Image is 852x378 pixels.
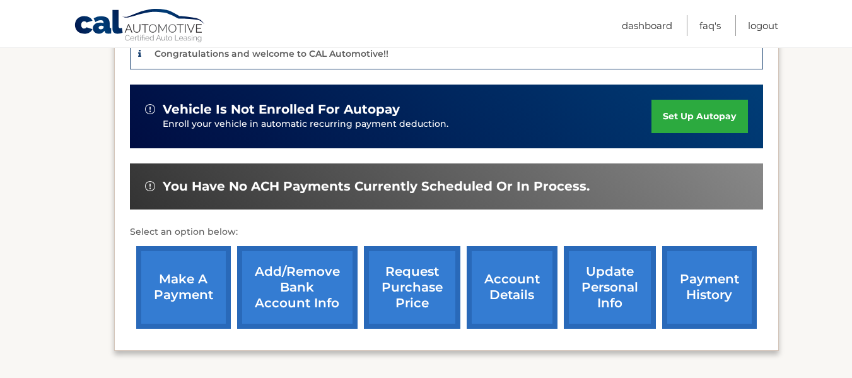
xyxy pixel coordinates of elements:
a: Dashboard [622,15,672,36]
a: Cal Automotive [74,8,206,45]
a: Logout [748,15,778,36]
span: vehicle is not enrolled for autopay [163,102,400,117]
a: set up autopay [651,100,747,133]
a: update personal info [564,246,656,329]
a: Add/Remove bank account info [237,246,358,329]
span: You have no ACH payments currently scheduled or in process. [163,179,590,194]
a: make a payment [136,246,231,329]
img: alert-white.svg [145,104,155,114]
a: request purchase price [364,246,460,329]
a: payment history [662,246,757,329]
p: Congratulations and welcome to CAL Automotive!! [155,48,388,59]
img: alert-white.svg [145,181,155,191]
p: Enroll your vehicle in automatic recurring payment deduction. [163,117,652,131]
a: FAQ's [699,15,721,36]
a: account details [467,246,557,329]
p: Select an option below: [130,225,763,240]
